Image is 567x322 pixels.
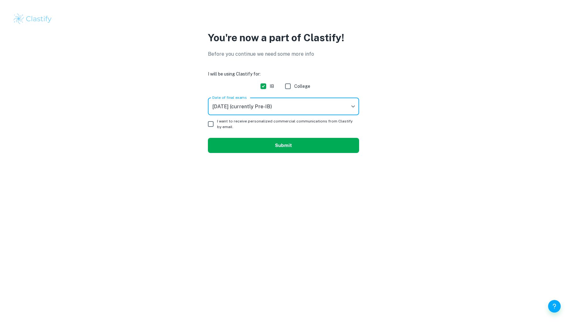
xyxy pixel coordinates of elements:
[294,83,310,90] span: College
[208,50,359,58] p: Before you continue we need some more info
[208,71,359,77] h6: I will be using Clastify for:
[208,138,359,153] button: Submit
[212,95,247,100] label: Date of final exams
[208,98,359,115] div: [DATE] (currently Pre-IB)
[217,118,354,130] span: I want to receive personalized commercial communications from Clastify by email.
[208,30,359,45] p: You're now a part of Clastify!
[548,300,561,313] button: Help and Feedback
[270,83,274,90] span: IB
[13,13,53,25] img: Clastify logo
[13,13,554,25] a: Clastify logo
